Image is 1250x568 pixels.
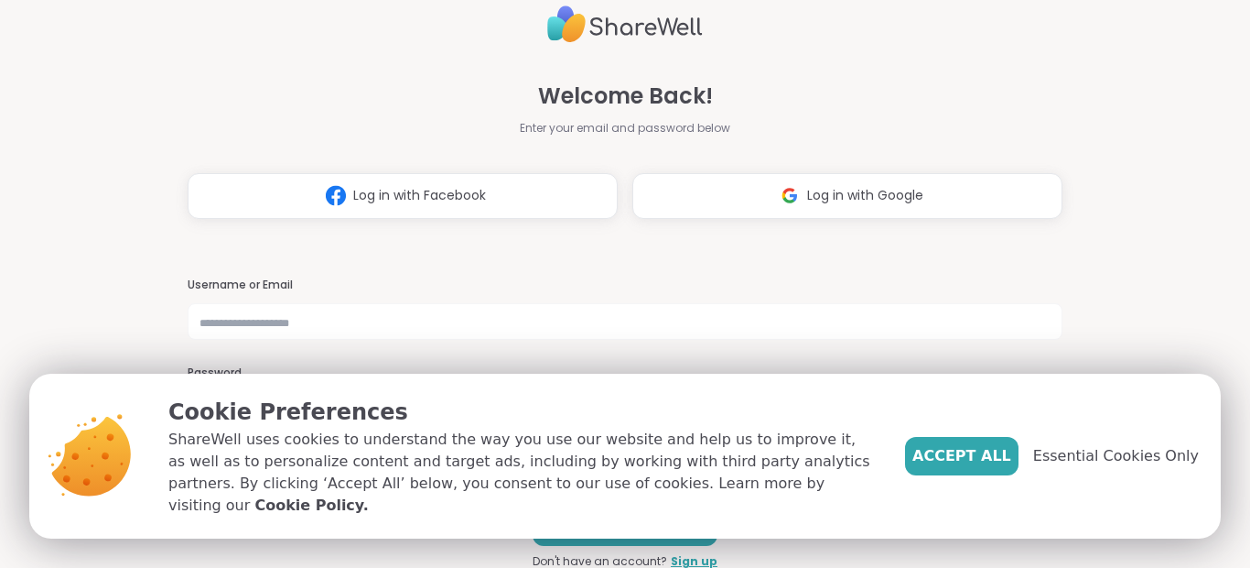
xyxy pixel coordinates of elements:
span: Accept All [912,445,1011,467]
span: Welcome Back! [538,80,713,113]
p: Cookie Preferences [168,396,876,429]
span: Enter your email and password below [520,120,730,137]
h3: Username or Email [188,278,1062,293]
a: Cookie Policy. [254,495,368,517]
button: Log in with Google [632,173,1062,219]
p: ShareWell uses cookies to understand the way you use our website and help us to improve it, as we... [168,429,876,517]
button: Log in with Facebook [188,173,618,219]
h3: Password [188,366,1062,381]
img: ShareWell Logomark [318,179,353,213]
img: ShareWell Logomark [772,179,807,213]
span: Log in with Facebook [353,186,486,205]
button: Accept All [905,437,1018,475]
span: Essential Cookies Only [1033,445,1199,467]
span: Log in with Google [807,186,923,205]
